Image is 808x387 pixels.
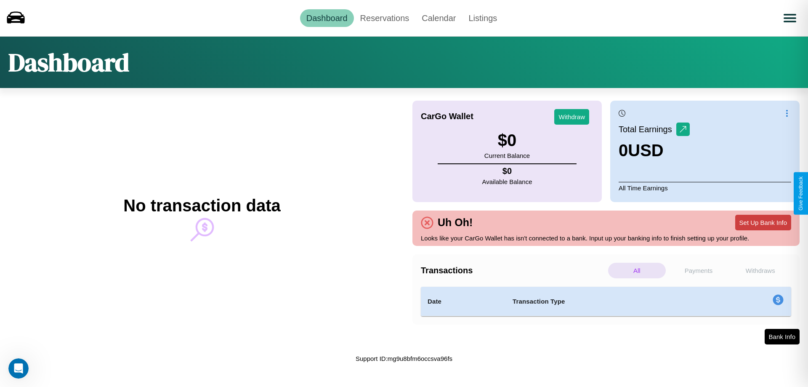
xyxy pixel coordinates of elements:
[428,296,499,307] h4: Date
[484,150,530,161] p: Current Balance
[462,9,503,27] a: Listings
[778,6,802,30] button: Open menu
[421,112,473,121] h4: CarGo Wallet
[421,266,606,275] h4: Transactions
[619,182,791,194] p: All Time Earnings
[415,9,462,27] a: Calendar
[356,353,452,364] p: Support ID: mg9u8bfm6occsva96fs
[421,232,791,244] p: Looks like your CarGo Wallet has isn't connected to a bank. Input up your banking info to finish ...
[619,122,676,137] p: Total Earnings
[8,45,129,80] h1: Dashboard
[300,9,354,27] a: Dashboard
[123,196,280,215] h2: No transaction data
[765,329,800,344] button: Bank Info
[433,216,477,229] h4: Uh Oh!
[8,358,29,379] iframe: Intercom live chat
[354,9,416,27] a: Reservations
[482,176,532,187] p: Available Balance
[670,263,728,278] p: Payments
[484,131,530,150] h3: $ 0
[421,287,791,316] table: simple table
[554,109,589,125] button: Withdraw
[731,263,789,278] p: Withdraws
[608,263,666,278] p: All
[482,166,532,176] h4: $ 0
[798,176,804,211] div: Give Feedback
[735,215,791,230] button: Set Up Bank Info
[513,296,704,307] h4: Transaction Type
[619,141,690,160] h3: 0 USD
